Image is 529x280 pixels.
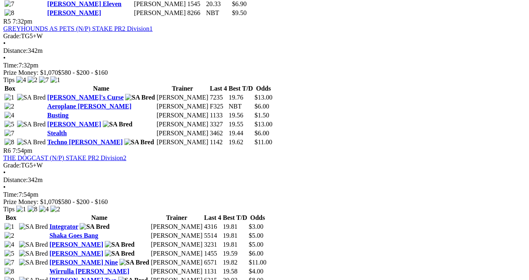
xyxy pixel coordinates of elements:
img: SA Bred [17,121,46,128]
th: Odds [248,214,267,222]
img: 4 [39,206,49,213]
div: TG5+W [3,162,526,169]
img: SA Bred [119,259,149,266]
span: $6.00 [254,103,269,110]
img: 7 [4,0,14,8]
span: • [3,184,6,191]
td: [PERSON_NAME] [150,232,203,240]
img: SA Bred [19,259,48,266]
img: 5 [4,121,14,128]
td: 1455 [204,250,221,258]
td: 19.81 [223,241,248,249]
span: 7:54pm [13,147,33,154]
span: $1.50 [254,112,269,119]
img: 4 [4,112,14,119]
td: NBT [228,102,254,111]
td: 19.44 [228,129,254,137]
th: Name [49,214,150,222]
img: 1 [4,223,14,230]
span: $9.50 [232,9,247,16]
th: Name [47,85,155,93]
img: SA Bred [103,121,132,128]
div: 342m [3,176,526,184]
th: Best T/D [228,85,254,93]
img: SA Bred [17,94,46,101]
img: SA Bred [19,223,48,230]
td: 4316 [204,223,221,231]
a: Busting [47,112,68,119]
td: 1131 [204,267,221,276]
div: 7:54pm [3,191,526,198]
span: • [3,169,6,176]
td: 3231 [204,241,221,249]
span: $13.00 [254,94,272,101]
span: $4.00 [249,268,263,275]
td: 1133 [210,111,228,119]
th: Last 4 [210,85,228,93]
span: Tips [3,76,15,83]
td: 1142 [210,138,228,146]
img: SA Bred [19,250,48,257]
td: [PERSON_NAME] [156,129,208,137]
span: • [3,40,6,47]
a: [PERSON_NAME] [47,121,101,128]
td: 3462 [210,129,228,137]
img: SA Bred [80,223,109,230]
img: SA Bred [105,250,134,257]
td: 19.81 [223,232,248,240]
img: SA Bred [19,241,48,248]
img: 7 [39,76,49,84]
td: 19.58 [223,267,248,276]
img: 8 [4,268,14,275]
img: 5 [4,250,14,257]
span: $580 - $200 - $160 [58,198,108,205]
img: 8 [4,139,14,146]
span: R5 [3,18,11,25]
span: $6.00 [249,250,263,257]
td: [PERSON_NAME] [150,223,203,231]
img: 1 [50,76,60,84]
img: 4 [4,241,14,248]
a: Integrator [50,223,78,230]
img: SA Bred [124,139,154,146]
th: Trainer [150,214,203,222]
td: [PERSON_NAME] [156,93,208,102]
span: $6.90 [232,0,247,7]
td: [PERSON_NAME] [134,9,186,17]
span: $6.00 [254,130,269,137]
img: 2 [4,103,14,110]
span: $5.00 [249,241,263,248]
td: [PERSON_NAME] [150,250,203,258]
td: 19.59 [223,250,248,258]
img: 4 [16,76,26,84]
td: [PERSON_NAME] [150,267,203,276]
img: 2 [28,76,37,84]
img: 1 [4,94,14,101]
td: F325 [210,102,228,111]
td: 5514 [204,232,221,240]
th: Trainer [156,85,208,93]
img: SA Bred [125,94,155,101]
div: TG5+W [3,33,526,40]
a: [PERSON_NAME]'s Curse [47,94,124,101]
td: 6571 [204,258,221,267]
td: 19.56 [228,111,254,119]
a: Shaka Goes Bang [50,232,98,239]
div: Prize Money: $1,070 [3,198,526,206]
span: Time: [3,191,19,198]
span: Grade: [3,33,21,39]
td: 19.82 [223,258,248,267]
span: Time: [3,62,19,69]
span: $11.00 [254,139,272,145]
td: 8266 [187,9,205,17]
th: Last 4 [204,214,221,222]
td: [PERSON_NAME] [150,241,203,249]
span: $580 - $200 - $160 [58,69,108,76]
td: 19.81 [223,223,248,231]
td: [PERSON_NAME] [156,120,208,128]
a: THE DOGCAST (N/P) STAKE PR2 Division2 [3,154,126,161]
a: [PERSON_NAME] Eleven [47,0,121,7]
img: SA Bred [105,241,134,248]
span: Distance: [3,47,28,54]
img: 2 [50,206,60,213]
